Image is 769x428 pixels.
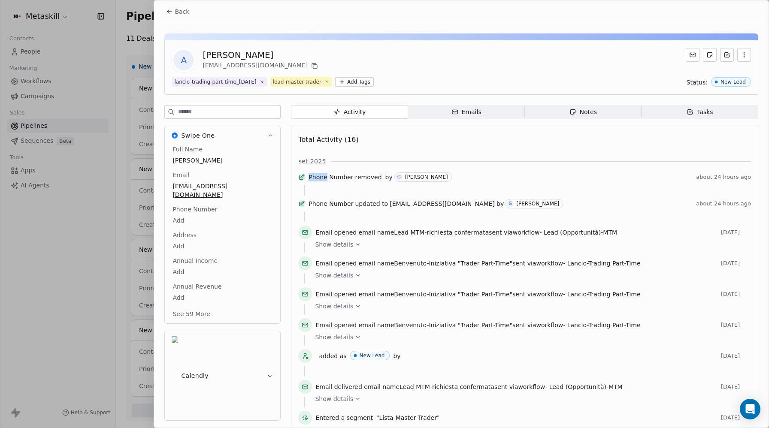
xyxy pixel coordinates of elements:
div: [PERSON_NAME] [203,49,320,61]
span: Lead MTM-richiesta confermata [400,383,494,390]
div: Open Intercom Messenger [740,399,760,419]
span: Annual Revenue [171,282,223,291]
div: G [397,174,401,181]
span: [EMAIL_ADDRESS][DOMAIN_NAME] [390,199,495,208]
a: Show details [315,302,745,310]
span: Total Activity (16) [298,136,358,144]
span: [DATE] [721,353,751,359]
span: Email [171,171,191,179]
span: email name sent via workflow - [315,321,640,329]
span: Email opened [315,322,357,329]
span: Show details [315,271,353,280]
span: Swipe One [181,131,215,140]
span: Lancio-Trading Part-Time [567,322,641,329]
div: [PERSON_NAME] [405,174,448,180]
button: See 59 More [167,306,215,322]
span: [DATE] [721,260,751,267]
span: Back [175,7,189,16]
span: Add [173,293,272,302]
div: Notes [569,108,597,117]
button: Back [161,4,194,19]
a: Show details [315,333,745,341]
span: [PERSON_NAME] [173,156,272,165]
div: Emails [451,108,481,117]
span: Calendly [181,371,209,380]
div: [EMAIL_ADDRESS][DOMAIN_NAME] [203,61,320,71]
span: [DATE] [721,414,751,421]
span: [DATE] [721,322,751,329]
div: lead-master-trader [273,78,321,86]
span: Entered a segment [315,413,373,422]
a: Show details [315,240,745,249]
span: A [173,50,194,70]
img: Swipe One [172,133,178,139]
span: Benvenuto-Iniziativa "Trader Part-Time" [394,322,512,329]
span: by [393,352,400,360]
span: [DATE] [721,291,751,298]
div: [PERSON_NAME] [516,201,559,207]
span: Phone Number [309,173,353,181]
span: about 24 hours ago [696,200,751,207]
span: [DATE] [721,229,751,236]
span: Show details [315,395,353,403]
span: "Lista-Master Trader" [376,413,439,422]
a: Show details [315,395,745,403]
span: by [497,199,504,208]
span: Add [173,216,272,225]
span: [DATE] [721,383,751,390]
span: updated to [355,199,388,208]
span: Address [171,231,198,239]
span: Lead (Opportunità)-MTM [544,229,617,236]
span: email name sent via workflow - [315,259,640,268]
span: Show details [315,240,353,249]
span: Lancio-Trading Part-Time [567,260,641,267]
span: Add [173,242,272,250]
span: Phone Number [309,199,353,208]
span: Email opened [315,260,357,267]
div: Tasks [687,108,713,117]
span: Email opened [315,229,357,236]
span: by [385,173,393,181]
span: Full Name [171,145,204,154]
span: Lancio-Trading Part-Time [567,291,641,298]
span: Benvenuto-Iniziativa "Trader Part-Time" [394,260,512,267]
div: lancio-trading-part-time_[DATE] [174,78,256,86]
button: CalendlyCalendly [165,331,280,420]
span: Lead (Opportunità)-MTM [549,383,623,390]
span: Email opened [315,291,357,298]
span: Lead MTM-richiesta confermata [394,229,489,236]
span: set 2025 [298,157,326,166]
div: New Lead [721,79,746,85]
span: added as [319,352,346,360]
div: Swipe OneSwipe One [165,145,280,323]
div: New Lead [360,353,385,359]
span: [EMAIL_ADDRESS][DOMAIN_NAME] [173,182,272,199]
button: Swipe OneSwipe One [165,126,280,145]
span: about 24 hours ago [696,174,751,181]
span: Benvenuto-Iniziativa "Trader Part-Time" [394,291,512,298]
span: Email delivered [315,383,362,390]
span: Add [173,268,272,276]
span: Show details [315,333,353,341]
span: Phone Number [171,205,219,214]
a: Show details [315,271,745,280]
span: removed [355,173,381,181]
span: Status: [687,78,708,87]
button: Add Tags [335,77,374,87]
img: Calendly [172,336,178,415]
span: email name sent via workflow - [315,383,622,391]
span: email name sent via workflow - [315,290,640,298]
span: Annual Income [171,256,219,265]
div: G [509,200,512,207]
span: email name sent via workflow - [315,228,617,237]
span: Show details [315,302,353,310]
